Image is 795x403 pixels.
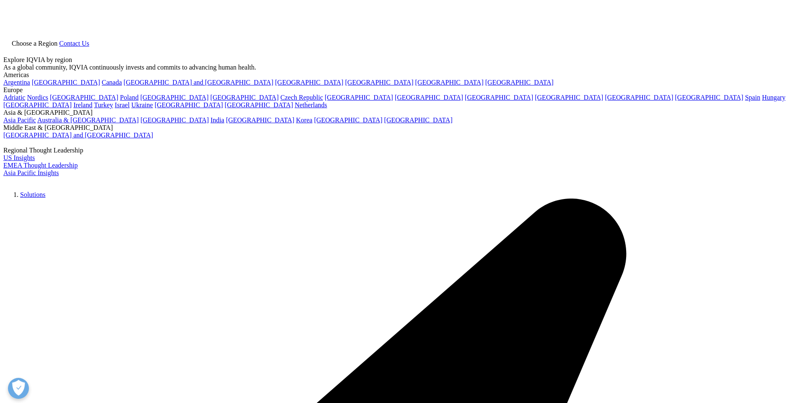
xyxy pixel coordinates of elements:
[3,64,792,71] div: As a global community, IQVIA continuously invests and commits to advancing human health.
[3,79,30,86] a: Argentina
[3,132,153,139] a: [GEOGRAPHIC_DATA] and [GEOGRAPHIC_DATA]
[12,40,57,47] span: Choose a Region
[3,116,36,124] a: Asia Pacific
[120,94,138,101] a: Poland
[296,116,312,124] a: Korea
[3,162,78,169] a: EMEA Thought Leadership
[535,94,603,101] a: [GEOGRAPHIC_DATA]
[395,94,463,101] a: [GEOGRAPHIC_DATA]
[3,101,72,108] a: [GEOGRAPHIC_DATA]
[3,86,792,94] div: Europe
[140,116,209,124] a: [GEOGRAPHIC_DATA]
[465,94,533,101] a: [GEOGRAPHIC_DATA]
[8,378,29,399] button: Open Preferences
[131,101,153,108] a: Ukraine
[27,94,48,101] a: Nordics
[762,94,785,101] a: Hungary
[3,124,792,132] div: Middle East & [GEOGRAPHIC_DATA]
[605,94,673,101] a: [GEOGRAPHIC_DATA]
[275,79,343,86] a: [GEOGRAPHIC_DATA]
[3,154,35,161] a: US Insights
[280,94,323,101] a: Czech Republic
[115,101,130,108] a: Israel
[345,79,413,86] a: [GEOGRAPHIC_DATA]
[485,79,554,86] a: [GEOGRAPHIC_DATA]
[295,101,327,108] a: Netherlands
[73,101,92,108] a: Ireland
[37,116,139,124] a: Australia & [GEOGRAPHIC_DATA]
[102,79,122,86] a: Canada
[226,116,294,124] a: [GEOGRAPHIC_DATA]
[50,94,118,101] a: [GEOGRAPHIC_DATA]
[20,191,45,198] a: Solutions
[3,169,59,176] a: Asia Pacific Insights
[745,94,760,101] a: Spain
[155,101,223,108] a: [GEOGRAPHIC_DATA]
[3,109,792,116] div: Asia & [GEOGRAPHIC_DATA]
[210,116,224,124] a: India
[314,116,382,124] a: [GEOGRAPHIC_DATA]
[140,94,209,101] a: [GEOGRAPHIC_DATA]
[59,40,89,47] a: Contact Us
[225,101,293,108] a: [GEOGRAPHIC_DATA]
[94,101,113,108] a: Turkey
[325,94,393,101] a: [GEOGRAPHIC_DATA]
[384,116,453,124] a: [GEOGRAPHIC_DATA]
[675,94,743,101] a: [GEOGRAPHIC_DATA]
[210,94,279,101] a: [GEOGRAPHIC_DATA]
[415,79,484,86] a: [GEOGRAPHIC_DATA]
[32,79,100,86] a: [GEOGRAPHIC_DATA]
[3,56,792,64] div: Explore IQVIA by region
[124,79,273,86] a: [GEOGRAPHIC_DATA] and [GEOGRAPHIC_DATA]
[3,71,792,79] div: Americas
[3,147,792,154] div: Regional Thought Leadership
[3,94,25,101] a: Adriatic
